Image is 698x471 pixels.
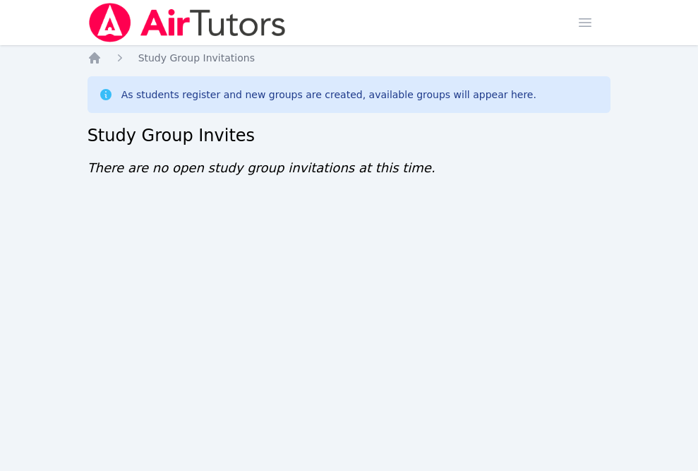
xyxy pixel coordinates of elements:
[121,88,536,102] div: As students register and new groups are created, available groups will appear here.
[138,52,255,64] span: Study Group Invitations
[88,51,611,65] nav: Breadcrumb
[88,3,287,42] img: Air Tutors
[88,160,435,175] span: There are no open study group invitations at this time.
[138,51,255,65] a: Study Group Invitations
[88,124,611,147] h2: Study Group Invites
